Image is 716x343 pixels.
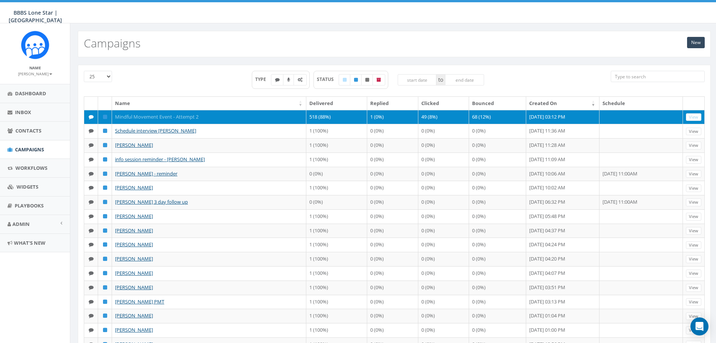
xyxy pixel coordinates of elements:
a: [PERSON_NAME] [115,142,153,148]
label: Ringless Voice Mail [283,74,294,85]
span: Playbooks [15,202,44,209]
td: 68 (12%) [469,110,526,124]
td: 1 (100%) [306,181,367,195]
td: 0 (0%) [418,195,469,209]
a: [PERSON_NAME] [115,270,153,276]
td: 1 (0%) [367,110,418,124]
i: Published [103,128,107,133]
i: Text SMS [89,185,94,190]
td: 0 (0%) [418,323,469,337]
td: 0 (0%) [367,124,418,138]
i: Ringless Voice Mail [287,78,290,82]
td: [DATE] 11:36 AM [526,124,599,138]
a: View [686,270,701,277]
td: 0 (0%) [469,309,526,323]
td: 0 (0%) [367,167,418,181]
i: Text SMS [89,328,94,332]
span: Contacts [15,127,41,134]
td: 0 (0%) [469,323,526,337]
i: Unpublished [365,78,369,82]
th: Schedule [599,97,683,110]
th: Replied [367,97,418,110]
span: Dashboard [15,90,46,97]
a: View [686,241,701,249]
i: Published [103,271,107,276]
td: 1 (100%) [306,124,367,138]
td: 0 (0%) [469,167,526,181]
td: 0 (0%) [367,309,418,323]
td: 1 (100%) [306,138,367,152]
i: Published [103,114,107,119]
td: [DATE] 04:20 PM [526,252,599,266]
a: View [686,255,701,263]
i: Published [103,256,107,261]
i: Published [354,78,358,82]
td: [DATE] 01:00 PM [526,323,599,337]
a: View [686,170,701,178]
td: 1 (100%) [306,252,367,266]
td: 0 (0%) [418,124,469,138]
i: Published [103,185,107,190]
i: Text SMS [89,299,94,304]
span: STATUS [317,76,339,82]
td: 0 (0%) [418,152,469,167]
i: Published [103,171,107,176]
i: Published [103,143,107,148]
td: [DATE] 10:06 AM [526,167,599,181]
label: Draft [339,74,351,85]
a: [PERSON_NAME] [115,213,153,220]
span: Widgets [17,183,38,190]
a: Schedule interview [PERSON_NAME] [115,127,196,134]
td: 0 (0%) [367,295,418,309]
i: Text SMS [89,228,94,233]
td: 0 (0%) [418,209,469,224]
td: 1 (100%) [306,295,367,309]
a: View [686,156,701,164]
td: [DATE] 11:28 AM [526,138,599,152]
td: 0 (0%) [367,138,418,152]
td: [DATE] 03:13 PM [526,295,599,309]
td: 0 (0%) [418,224,469,238]
i: Published [103,157,107,162]
td: [DATE] 11:09 AM [526,152,599,167]
span: What's New [14,239,45,246]
i: Published [103,299,107,304]
a: View [686,313,701,320]
input: Type to search [611,71,705,82]
td: [DATE] 04:37 PM [526,224,599,238]
a: View [686,213,701,221]
td: 0 (0%) [469,280,526,295]
td: 0 (0%) [367,323,418,337]
td: 0 (0%) [469,181,526,195]
h2: Campaigns [84,37,141,49]
td: [DATE] 03:51 PM [526,280,599,295]
td: 1 (100%) [306,224,367,238]
a: View [686,142,701,149]
a: info session reminder - [PERSON_NAME] [115,156,205,163]
th: Clicked [418,97,469,110]
i: Published [103,200,107,204]
td: 1 (100%) [306,280,367,295]
small: [PERSON_NAME] [18,71,52,76]
td: 518 (88%) [306,110,367,124]
td: 0 (0%) [469,295,526,309]
i: Draft [343,78,347,82]
span: Workflows [15,165,47,171]
img: Rally_Corp_Icon.png [21,31,49,59]
th: Name: activate to sort column ascending [112,97,306,110]
span: TYPE [255,76,271,82]
span: Campaigns [15,146,44,153]
input: start date [398,74,437,85]
td: 0 (0%) [306,195,367,209]
td: 0 (0%) [367,181,418,195]
i: Text SMS [89,313,94,318]
span: BBBS Lone Star | [GEOGRAPHIC_DATA] [9,9,62,24]
td: [DATE] 11:00AM [599,167,683,181]
i: Published [103,242,107,247]
td: 0 (0%) [306,167,367,181]
td: 0 (0%) [469,124,526,138]
td: 0 (0%) [367,152,418,167]
input: end date [445,74,484,85]
td: [DATE] 05:48 PM [526,209,599,224]
i: Published [103,313,107,318]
